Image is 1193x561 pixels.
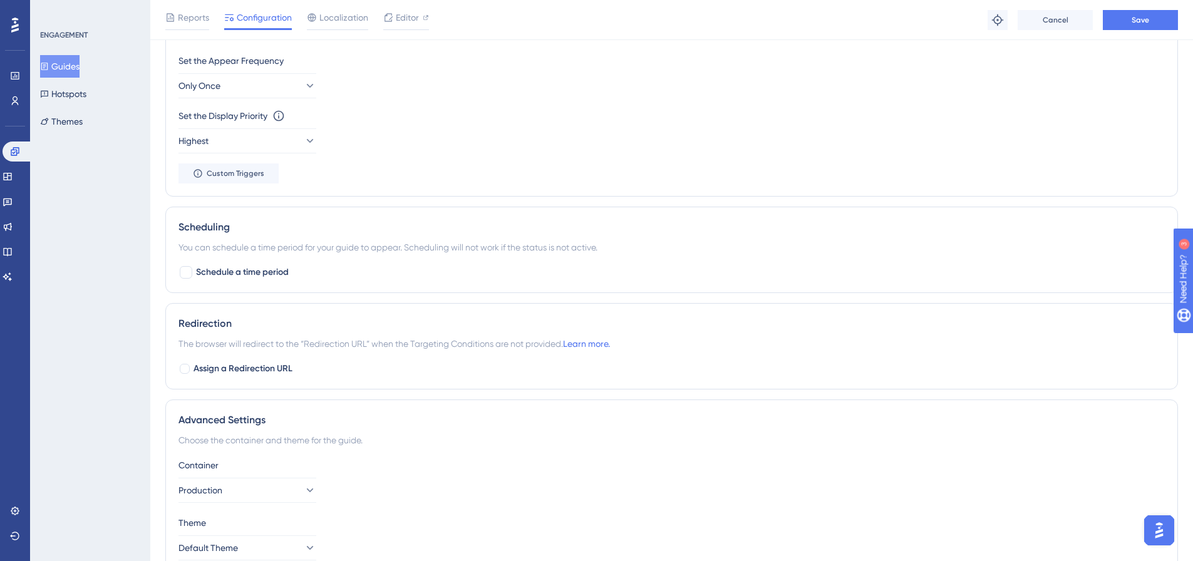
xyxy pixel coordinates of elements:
span: Need Help? [29,3,78,18]
button: Hotspots [40,83,86,105]
span: Localization [319,10,368,25]
div: Redirection [178,316,1165,331]
button: Cancel [1018,10,1093,30]
button: Default Theme [178,535,316,560]
div: Set the Display Priority [178,108,267,123]
div: Theme [178,515,1165,530]
span: Assign a Redirection URL [194,361,292,376]
span: Save [1132,15,1149,25]
span: Schedule a time period [196,265,289,280]
div: ENGAGEMENT [40,30,88,40]
iframe: UserGuiding AI Assistant Launcher [1140,512,1178,549]
button: Only Once [178,73,316,98]
div: 3 [87,6,91,16]
button: Production [178,478,316,503]
span: Editor [396,10,419,25]
div: Advanced Settings [178,413,1165,428]
span: Highest [178,133,209,148]
span: Custom Triggers [207,168,264,178]
span: Cancel [1043,15,1068,25]
span: Production [178,483,222,498]
span: Only Once [178,78,220,93]
div: You can schedule a time period for your guide to appear. Scheduling will not work if the status i... [178,240,1165,255]
div: Choose the container and theme for the guide. [178,433,1165,448]
span: Reports [178,10,209,25]
div: Scheduling [178,220,1165,235]
button: Custom Triggers [178,163,279,183]
button: Highest [178,128,316,153]
span: Default Theme [178,540,238,555]
button: Themes [40,110,83,133]
a: Learn more. [563,339,610,349]
span: The browser will redirect to the “Redirection URL” when the Targeting Conditions are not provided. [178,336,610,351]
div: Container [178,458,1165,473]
button: Save [1103,10,1178,30]
button: Guides [40,55,80,78]
span: Configuration [237,10,292,25]
div: Set the Appear Frequency [178,53,1165,68]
